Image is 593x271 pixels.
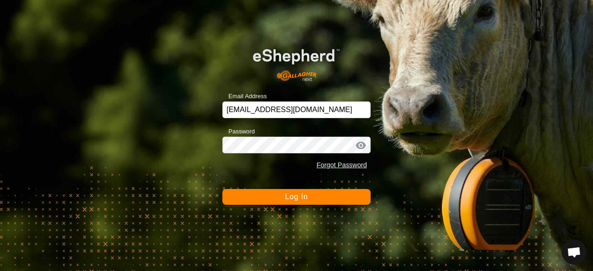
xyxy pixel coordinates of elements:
[285,193,308,201] span: Log In
[316,161,367,169] a: Forgot Password
[561,239,587,265] div: Open chat
[222,127,255,136] label: Password
[222,189,371,205] button: Log In
[222,92,267,101] label: Email Address
[222,101,371,118] input: Email Address
[237,37,356,87] img: E-shepherd Logo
